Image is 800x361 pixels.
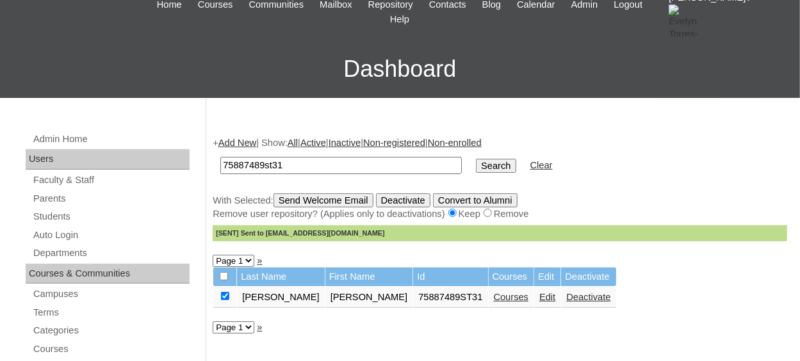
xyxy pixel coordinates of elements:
a: Departments [32,245,190,261]
input: Search [476,159,516,173]
td: Last Name [237,268,325,286]
a: Campuses [32,286,190,302]
div: Remove user repository? (Applies only to deactivations) Keep Remove [213,207,787,221]
a: Auto Login [32,227,190,243]
td: Deactivate [561,268,616,286]
a: Admin Home [32,131,190,147]
img: Evelyn Torres-Lopez [669,4,701,36]
div: Courses & Communities [26,264,190,284]
a: All [288,138,298,148]
a: Courses [494,292,529,302]
a: Courses [32,341,190,357]
a: Terms [32,305,190,321]
a: » [257,322,262,332]
div: + | Show: | | | | [213,136,787,241]
a: Categories [32,323,190,339]
a: Parents [32,191,190,207]
div: Users [26,149,190,170]
div: [SENT] Sent to [EMAIL_ADDRESS][DOMAIN_NAME] [213,225,787,241]
a: Non-registered [363,138,425,148]
input: Search [220,157,462,174]
td: Edit [534,268,560,286]
td: 75887489ST31 [413,287,487,309]
a: Edit [539,292,555,302]
input: Send Welcome Email [273,193,373,207]
input: Convert to Alumni [433,193,518,207]
a: Inactive [329,138,361,148]
span: Help [390,12,409,27]
a: Active [300,138,326,148]
a: Clear [530,160,553,170]
td: Id [413,268,487,286]
td: [PERSON_NAME] [325,287,413,309]
a: Non-enrolled [428,138,482,148]
td: First Name [325,268,413,286]
a: Faculty & Staff [32,172,190,188]
div: With Selected: [213,193,787,241]
a: » [257,255,262,266]
a: Deactivate [566,292,610,302]
a: Help [384,12,416,27]
td: [PERSON_NAME] [237,287,325,309]
a: Add New [218,138,256,148]
td: Courses [489,268,534,286]
input: Deactivate [376,193,430,207]
a: Students [32,209,190,225]
h3: Dashboard [6,40,794,98]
